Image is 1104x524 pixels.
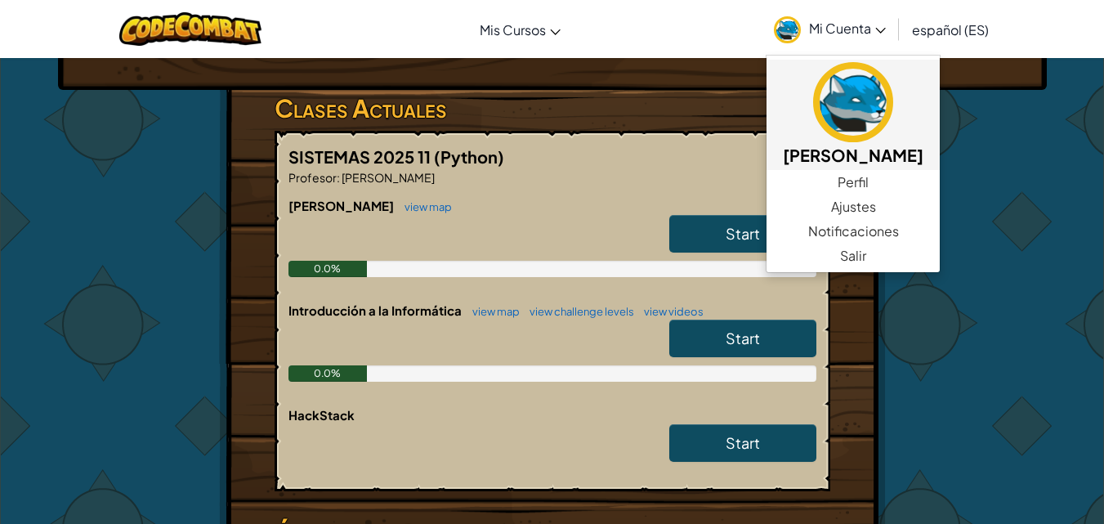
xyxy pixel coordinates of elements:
span: Profesor [288,170,337,185]
a: Mis Cursos [472,7,569,52]
span: Mi Cuenta [809,20,886,37]
a: view challenge levels [521,305,634,318]
div: 0.0% [288,365,368,382]
span: SISTEMAS 2025 11 [288,146,434,167]
span: Start [726,329,760,347]
span: Start [726,433,760,452]
a: Perfil [767,170,940,195]
a: Notificaciones [767,219,940,244]
span: [PERSON_NAME] [340,170,435,185]
a: view map [464,305,520,318]
img: avatar [774,16,801,43]
span: (Python) [434,146,504,167]
h3: Clases Actuales [275,90,830,127]
a: Start [669,424,816,462]
span: [PERSON_NAME] [288,198,396,213]
span: español (ES) [912,21,989,38]
a: Ajustes [767,195,940,219]
span: : [337,170,340,185]
span: Mis Cursos [480,21,546,38]
h5: [PERSON_NAME] [783,142,923,168]
a: Salir [767,244,940,268]
a: view map [396,200,452,213]
span: Introducción a la Informática [288,302,464,318]
span: HackStack [288,407,355,423]
span: Start [726,224,760,243]
img: avatar [813,62,893,142]
a: view videos [636,305,704,318]
div: 0.0% [288,261,368,277]
span: Notificaciones [808,222,899,241]
a: español (ES) [904,7,997,52]
a: [PERSON_NAME] [767,60,940,170]
img: CodeCombat logo [119,12,262,46]
a: Mi Cuenta [766,3,894,55]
